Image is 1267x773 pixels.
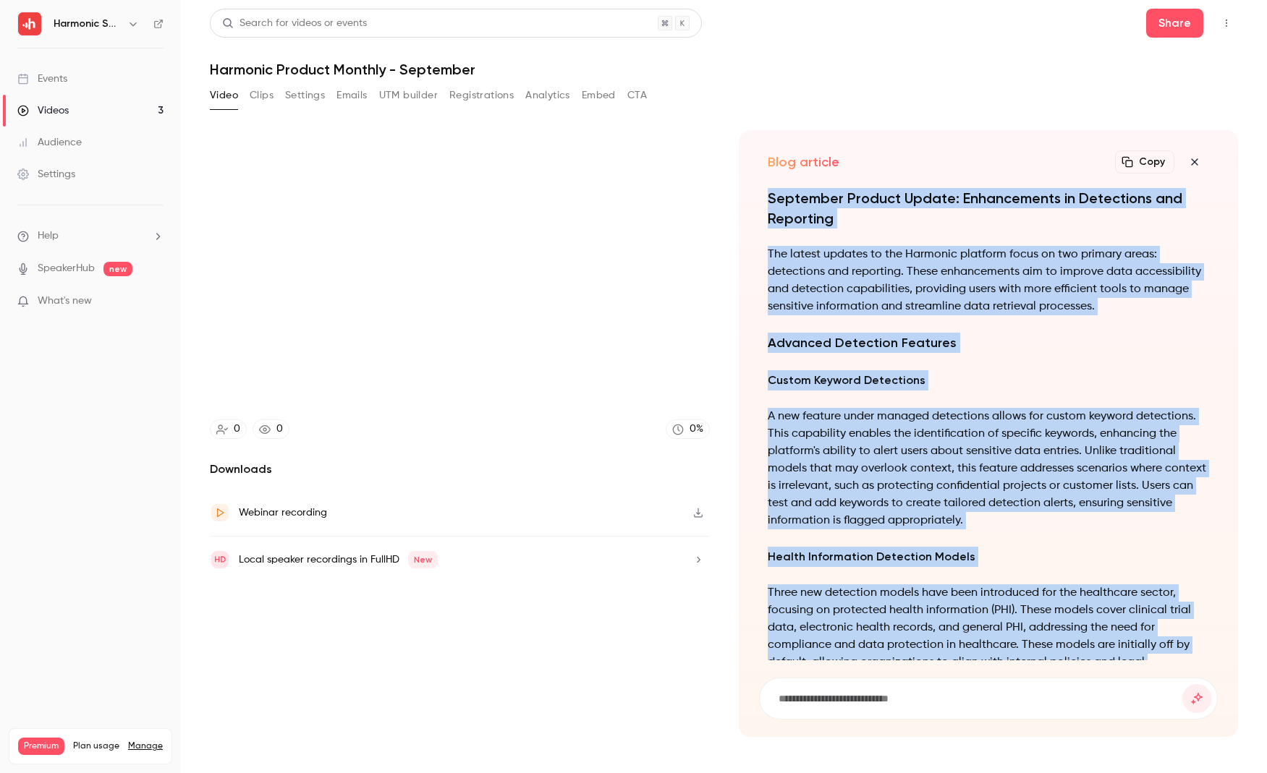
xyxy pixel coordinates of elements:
[250,84,274,107] button: Clips
[627,84,647,107] button: CTA
[18,738,64,755] span: Premium
[253,419,289,439] a: 0
[239,551,438,568] div: Local speaker recordings in FullHD
[210,419,247,439] a: 0
[768,188,1210,229] h1: September Product Update: Enhancements in Detections and Reporting
[239,504,327,521] div: Webinar recording
[234,422,240,437] div: 0
[285,84,325,107] button: Settings
[768,408,1210,529] p: A new feature under managed detections allows for custom keyword detections. This capability enab...
[336,84,367,107] button: Emails
[768,547,1210,567] h3: Health Information Detection Models
[73,740,119,752] span: Plan usage
[17,167,75,181] div: Settings
[17,229,164,244] li: help-dropdown-opener
[18,12,41,35] img: Harmonic Security
[582,84,616,107] button: Embed
[38,229,59,244] span: Help
[38,294,92,309] span: What's new
[379,84,438,107] button: UTM builder
[146,295,164,308] iframe: Noticeable Trigger
[17,72,67,86] div: Events
[54,17,122,31] h6: Harmonic Security
[449,84,514,107] button: Registrations
[1215,12,1238,35] button: Top Bar Actions
[408,551,438,568] span: New
[17,103,69,118] div: Videos
[38,261,95,276] a: SpeakerHub
[525,84,570,107] button: Analytics
[768,333,1210,353] h2: Advanced Detection Features
[210,84,238,107] button: Video
[1115,150,1174,174] button: Copy
[666,419,710,439] a: 0%
[768,153,839,171] h2: Blog article
[210,61,1238,78] h1: Harmonic Product Monthly - September
[690,422,703,437] div: 0 %
[222,16,367,31] div: Search for videos or events
[276,422,283,437] div: 0
[210,461,710,478] h2: Downloads
[17,135,82,150] div: Audience
[128,740,163,752] a: Manage
[1146,9,1203,38] button: Share
[103,262,132,276] span: new
[768,584,1210,688] p: Three new detection models have been introduced for the healthcare sector, focusing on protected ...
[768,370,1210,390] h3: Custom Keyword Detections
[768,246,1210,315] p: The latest updates to the Harmonic platform focus on two primary areas: detections and reporting....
